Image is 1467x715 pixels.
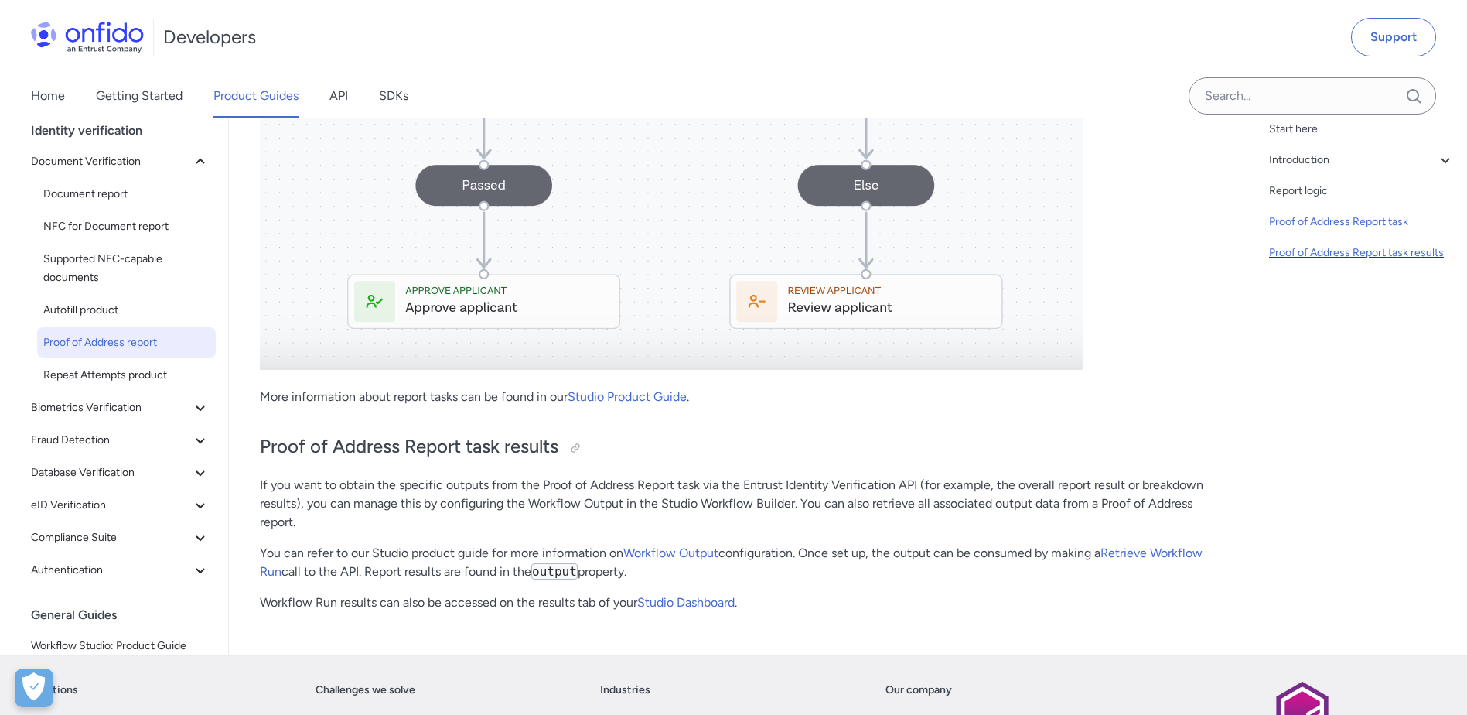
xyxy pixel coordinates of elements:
[37,211,216,242] a: NFC for Document report
[43,301,210,320] span: Autofill product
[25,425,216,456] button: Fraud Detection
[43,217,210,236] span: NFC for Document report
[31,399,191,417] span: Biometrics Verification
[329,74,348,118] a: API
[31,600,222,631] div: General Guides
[600,681,650,700] a: Industries
[316,681,415,700] a: Challenges we solve
[31,152,191,171] span: Document Verification
[163,25,256,50] h1: Developers
[260,544,1204,581] p: You can refer to our Studio product guide for more information on configuration. Once set up, the...
[25,555,216,586] button: Authentication
[25,522,216,553] button: Compliance Suite
[260,594,1204,612] p: Workflow Run results can also be accessed on the results tab of your .
[31,431,191,450] span: Fraud Detection
[31,464,191,482] span: Database Verification
[568,389,687,404] a: Studio Product Guide
[25,392,216,423] button: Biometrics Verification
[213,74,299,118] a: Product Guides
[1189,77,1436,115] input: Onfido search input field
[96,74,183,118] a: Getting Started
[37,360,216,391] a: Repeat Attempts product
[37,295,216,326] a: Autofill product
[25,146,216,177] button: Document Verification
[1269,120,1455,139] a: Start here
[31,529,191,547] span: Compliance Suite
[15,669,53,707] div: Cookie Preferences
[43,334,210,352] span: Proof of Address report
[43,250,210,287] span: Supported NFC-capable documents
[1269,182,1455,200] a: Report logic
[31,74,65,118] a: Home
[25,631,216,662] a: Workflow Studio: Product Guide
[31,22,144,53] img: Onfido Logo
[37,327,216,358] a: Proof of Address report
[31,496,191,515] span: eID Verification
[43,185,210,204] span: Document report
[37,179,216,210] a: Document report
[1269,213,1455,231] a: Proof of Address Report task
[31,115,222,146] div: Identity verification
[15,669,53,707] button: Open Preferences
[25,457,216,488] button: Database Verification
[260,476,1204,532] p: If you want to obtain the specific outputs from the Proof of Address Report task via the Entrust ...
[379,74,408,118] a: SDKs
[637,595,735,610] a: Studio Dashboard
[31,561,191,580] span: Authentication
[25,490,216,521] button: eID Verification
[885,681,952,700] a: Our company
[43,366,210,385] span: Repeat Attempts product
[1351,18,1436,56] a: Support
[531,563,578,580] code: output
[1269,244,1455,262] a: Proof of Address Report task results
[37,244,216,293] a: Supported NFC-capable documents
[1269,151,1455,169] a: Introduction
[260,434,1204,460] h2: Proof of Address Report task results
[31,637,210,655] span: Workflow Studio: Product Guide
[623,546,718,560] a: Workflow Output
[31,681,78,700] a: Solutions
[260,388,1204,406] p: More information about report tasks can be found in our .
